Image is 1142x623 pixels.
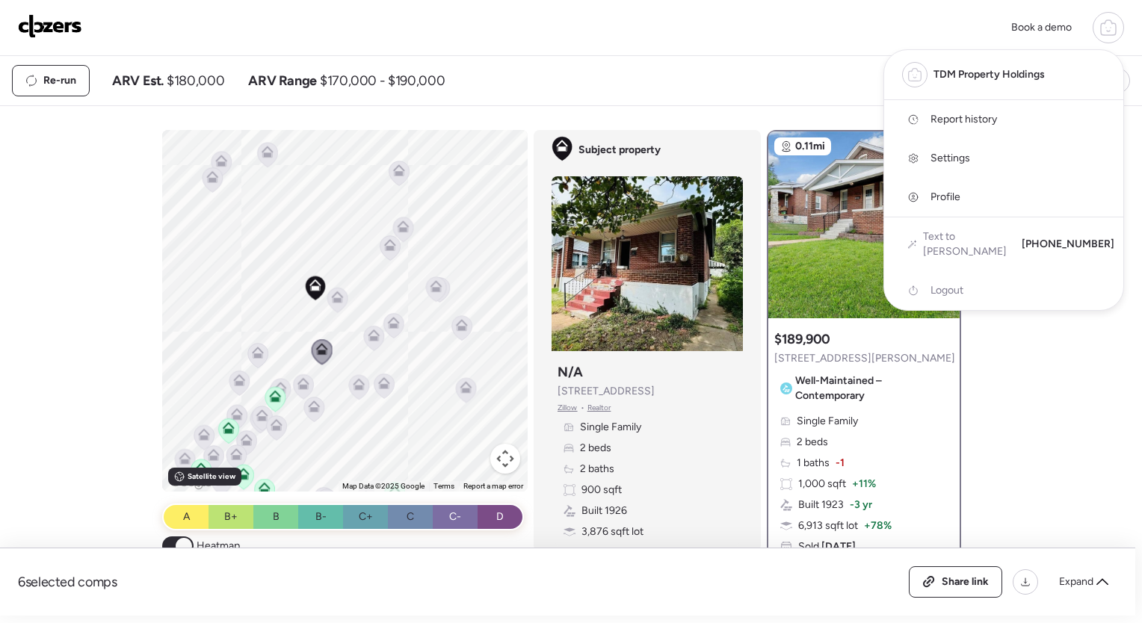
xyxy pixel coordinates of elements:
[18,573,117,591] span: 6 selected comps
[1011,21,1072,34] span: Book a demo
[923,229,1010,259] span: Text to [PERSON_NAME]
[930,151,970,166] span: Settings
[1059,574,1093,589] span: Expand
[884,139,1123,178] a: Settings
[930,190,960,205] span: Profile
[884,178,1123,217] a: Profile
[930,283,963,298] span: Logout
[933,67,1045,82] span: TDM Property Holdings
[18,14,82,38] img: Logo
[908,229,1010,259] a: Text to [PERSON_NAME]
[942,574,989,589] span: Share link
[930,112,997,127] span: Report history
[1022,237,1114,252] span: [PHONE_NUMBER]
[884,100,1123,139] a: Report history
